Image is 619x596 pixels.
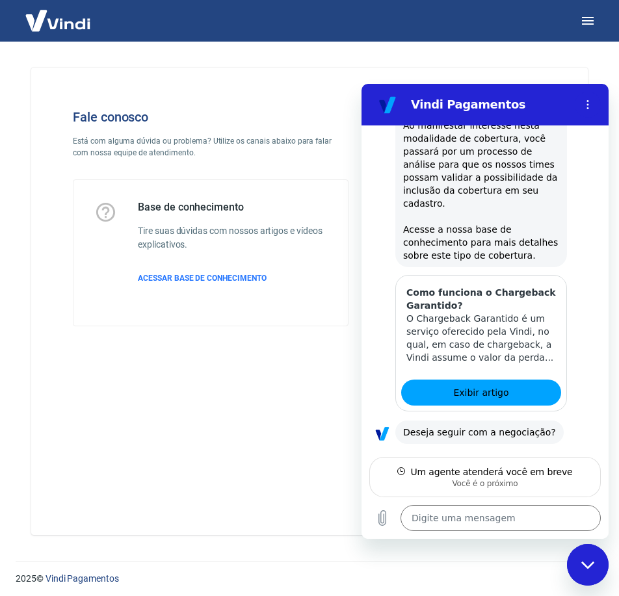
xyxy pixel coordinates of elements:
[42,342,194,355] span: Deseja seguir com a negociação?
[16,1,100,40] img: Vindi
[73,109,349,125] h4: Fale conosco
[138,224,327,252] h6: Tire suas dúvidas com nossos artigos e vídeos explicativos.
[8,421,34,447] button: Carregar arquivo
[45,228,194,280] p: O Chargeback Garantido é um serviço oferecido pela Vindi, no qual, em caso de chargeback, a Vindi...
[46,573,119,584] a: Vindi Pagamentos
[138,201,327,214] h5: Base de conhecimento
[92,301,147,317] span: Exibir artigo
[362,84,609,539] iframe: Janela de mensagens
[16,395,231,405] div: Você é o próximo
[138,274,267,283] span: ACESSAR BASE DE CONHECIMENTO
[40,296,200,322] a: Exibir artigo: 'Como funciona o Chargeback Garantido?'
[45,202,194,228] h3: Como funciona o Chargeback Garantido?
[49,382,211,395] div: Um agente atenderá você em breve
[138,272,327,284] a: ACESSAR BASE DE CONHECIMENTO
[73,135,349,159] p: Está com alguma dúvida ou problema? Utilize os canais abaixo para falar com nossa equipe de atend...
[16,572,603,586] p: 2025 ©
[567,544,609,586] iframe: Botão para abrir a janela de mensagens, conversa em andamento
